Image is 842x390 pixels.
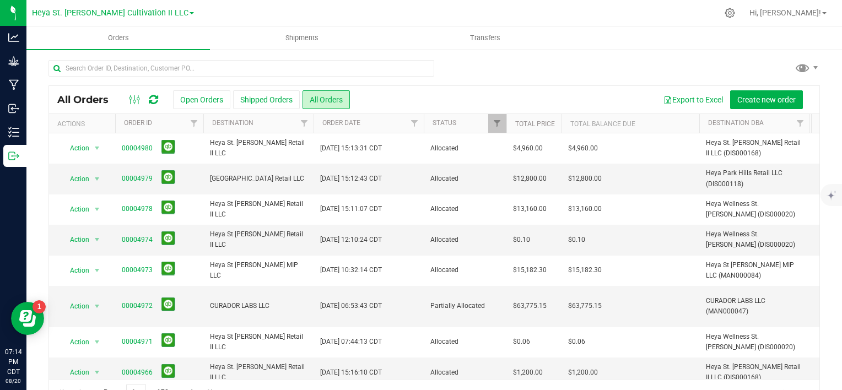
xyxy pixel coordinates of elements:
[562,114,699,133] th: Total Balance Due
[122,337,153,347] a: 00004971
[320,301,382,311] span: [DATE] 06:53:43 CDT
[122,301,153,311] a: 00004972
[212,119,253,127] a: Destination
[513,301,547,311] span: $63,775.15
[320,265,382,275] span: [DATE] 10:32:14 CDT
[730,90,803,109] button: Create new order
[513,174,547,184] span: $12,800.00
[90,202,104,217] span: select
[57,94,120,106] span: All Orders
[210,26,393,50] a: Shipments
[737,95,796,104] span: Create new order
[568,265,602,275] span: $15,182.30
[210,301,307,311] span: CURADOR LABS LLC
[303,90,350,109] button: All Orders
[122,204,153,214] a: 00004978
[515,120,555,128] a: Total Price
[430,143,500,154] span: Allocated
[568,143,598,154] span: $4,960.00
[60,334,90,350] span: Action
[791,114,809,133] a: Filter
[320,367,382,378] span: [DATE] 15:16:10 CDT
[122,235,153,245] a: 00004974
[48,60,434,77] input: Search Order ID, Destination, Customer PO...
[90,365,104,380] span: select
[60,365,90,380] span: Action
[90,299,104,314] span: select
[295,114,314,133] a: Filter
[430,174,500,184] span: Allocated
[60,263,90,278] span: Action
[210,260,307,281] span: Heya St [PERSON_NAME] MIP LLC
[210,332,307,353] span: Heya St [PERSON_NAME] Retail II LLC
[568,301,602,311] span: $63,775.15
[513,337,530,347] span: $0.06
[513,235,530,245] span: $0.10
[706,168,803,189] span: Heya Park Hills Retail LLC (DIS000118)
[706,229,803,250] span: Heya Wellness St. [PERSON_NAME] (DIS000020)
[433,119,456,127] a: Status
[393,26,577,50] a: Transfers
[320,235,382,245] span: [DATE] 12:10:24 CDT
[568,367,598,378] span: $1,200.00
[513,204,547,214] span: $13,160.00
[122,265,153,275] a: 00004973
[706,199,803,220] span: Heya Wellness St. [PERSON_NAME] (DIS000020)
[708,119,764,127] a: Destination DBA
[513,143,543,154] span: $4,960.00
[57,120,111,128] div: Actions
[430,367,500,378] span: Allocated
[8,150,19,161] inline-svg: Outbound
[210,229,307,250] span: Heya St [PERSON_NAME] Retail II LLC
[706,138,803,159] span: Heya St. [PERSON_NAME] Retail II LLC (DIS000168)
[271,33,333,43] span: Shipments
[233,90,300,109] button: Shipped Orders
[5,347,21,377] p: 07:14 PM CDT
[513,265,547,275] span: $15,182.30
[568,174,602,184] span: $12,800.00
[60,299,90,314] span: Action
[8,56,19,67] inline-svg: Grow
[122,174,153,184] a: 00004979
[430,235,500,245] span: Allocated
[93,33,144,43] span: Orders
[60,202,90,217] span: Action
[406,114,424,133] a: Filter
[706,296,803,317] span: CURADOR LABS LLC (MAN000047)
[210,138,307,159] span: Heya St. [PERSON_NAME] Retail II LLC
[320,143,382,154] span: [DATE] 15:13:31 CDT
[706,362,803,383] span: Heya St. [PERSON_NAME] Retail II LLC (DIS000168)
[60,140,90,156] span: Action
[122,367,153,378] a: 00004966
[320,174,382,184] span: [DATE] 15:12:43 CDT
[90,334,104,350] span: select
[749,8,821,17] span: Hi, [PERSON_NAME]!
[11,302,44,335] iframe: Resource center
[90,140,104,156] span: select
[210,199,307,220] span: Heya St [PERSON_NAME] Retail II LLC
[60,171,90,187] span: Action
[8,79,19,90] inline-svg: Manufacturing
[656,90,730,109] button: Export to Excel
[210,362,307,383] span: Heya St. [PERSON_NAME] Retail II LLC
[8,127,19,138] inline-svg: Inventory
[32,8,188,18] span: Heya St. [PERSON_NAME] Cultivation II LLC
[320,337,382,347] span: [DATE] 07:44:13 CDT
[173,90,230,109] button: Open Orders
[513,367,543,378] span: $1,200.00
[706,332,803,353] span: Heya Wellness St. [PERSON_NAME] (DIS000020)
[723,8,737,18] div: Manage settings
[430,204,500,214] span: Allocated
[568,337,585,347] span: $0.06
[430,337,500,347] span: Allocated
[60,232,90,247] span: Action
[430,301,500,311] span: Partially Allocated
[8,103,19,114] inline-svg: Inbound
[8,32,19,43] inline-svg: Analytics
[210,174,307,184] span: [GEOGRAPHIC_DATA] Retail LLC
[322,119,360,127] a: Order Date
[568,204,602,214] span: $13,160.00
[90,232,104,247] span: select
[124,119,152,127] a: Order ID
